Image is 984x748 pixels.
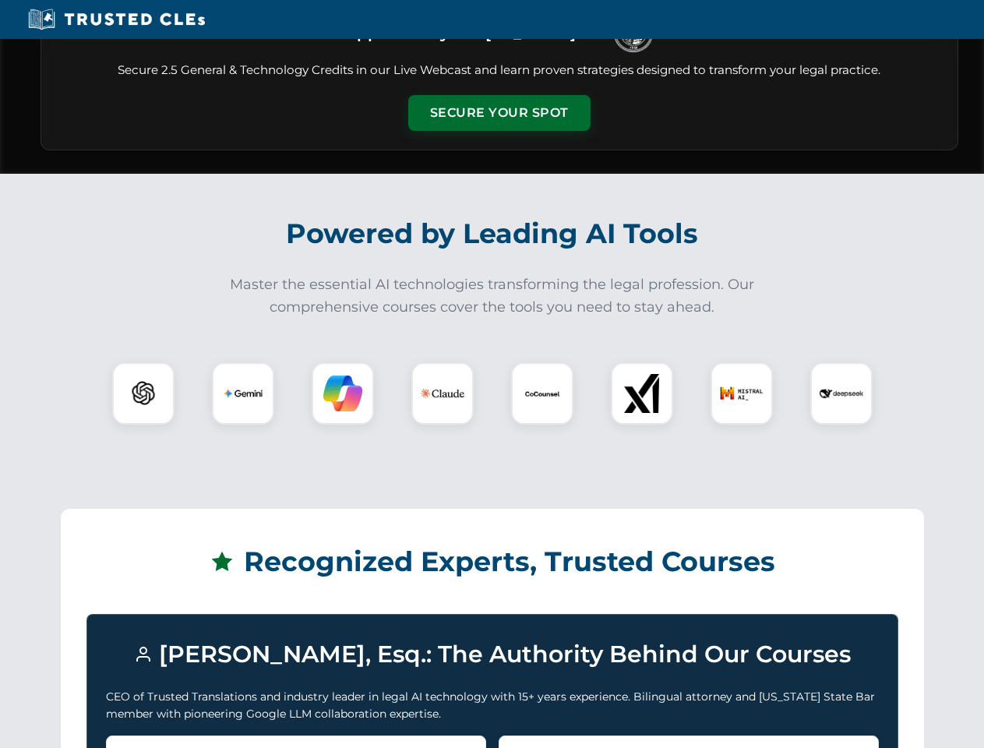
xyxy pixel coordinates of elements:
[23,8,210,31] img: Trusted CLEs
[121,371,166,416] img: ChatGPT Logo
[421,372,464,415] img: Claude Logo
[224,374,263,413] img: Gemini Logo
[711,362,773,425] div: Mistral AI
[323,374,362,413] img: Copilot Logo
[411,362,474,425] div: Claude
[810,362,873,425] div: DeepSeek
[720,372,764,415] img: Mistral AI Logo
[523,374,562,413] img: CoCounsel Logo
[312,362,374,425] div: Copilot
[611,362,673,425] div: xAI
[61,206,924,261] h2: Powered by Leading AI Tools
[106,688,879,723] p: CEO of Trusted Translations and industry leader in legal AI technology with 15+ years experience....
[820,372,863,415] img: DeepSeek Logo
[106,633,879,676] h3: [PERSON_NAME], Esq.: The Authority Behind Our Courses
[511,362,573,425] div: CoCounsel
[220,273,765,319] p: Master the essential AI technologies transforming the legal profession. Our comprehensive courses...
[212,362,274,425] div: Gemini
[408,95,591,131] button: Secure Your Spot
[86,535,898,589] h2: Recognized Experts, Trusted Courses
[622,374,661,413] img: xAI Logo
[112,362,175,425] div: ChatGPT
[60,62,939,79] p: Secure 2.5 General & Technology Credits in our Live Webcast and learn proven strategies designed ...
